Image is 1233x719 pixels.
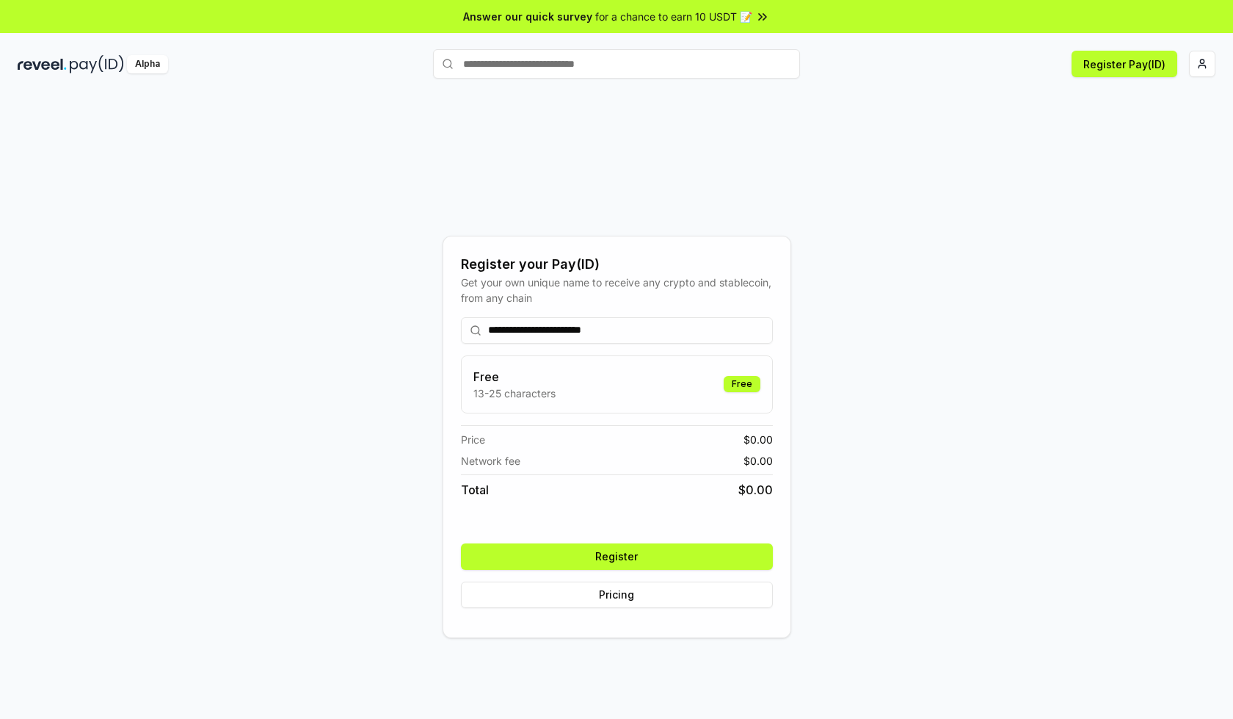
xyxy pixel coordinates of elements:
div: Alpha [127,55,168,73]
span: $ 0.00 [743,453,773,469]
div: Get your own unique name to receive any crypto and stablecoin, from any chain [461,275,773,306]
span: Price [461,432,485,447]
span: Network fee [461,453,520,469]
p: 13-25 characters [473,386,556,401]
img: pay_id [70,55,124,73]
h3: Free [473,368,556,386]
span: Total [461,481,489,499]
button: Pricing [461,582,773,608]
span: Answer our quick survey [463,9,592,24]
img: reveel_dark [18,55,67,73]
button: Register Pay(ID) [1072,51,1177,77]
span: $ 0.00 [738,481,773,499]
button: Register [461,543,773,570]
span: $ 0.00 [743,432,773,447]
div: Free [724,376,760,392]
span: for a chance to earn 10 USDT 📝 [595,9,752,24]
div: Register your Pay(ID) [461,254,773,275]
